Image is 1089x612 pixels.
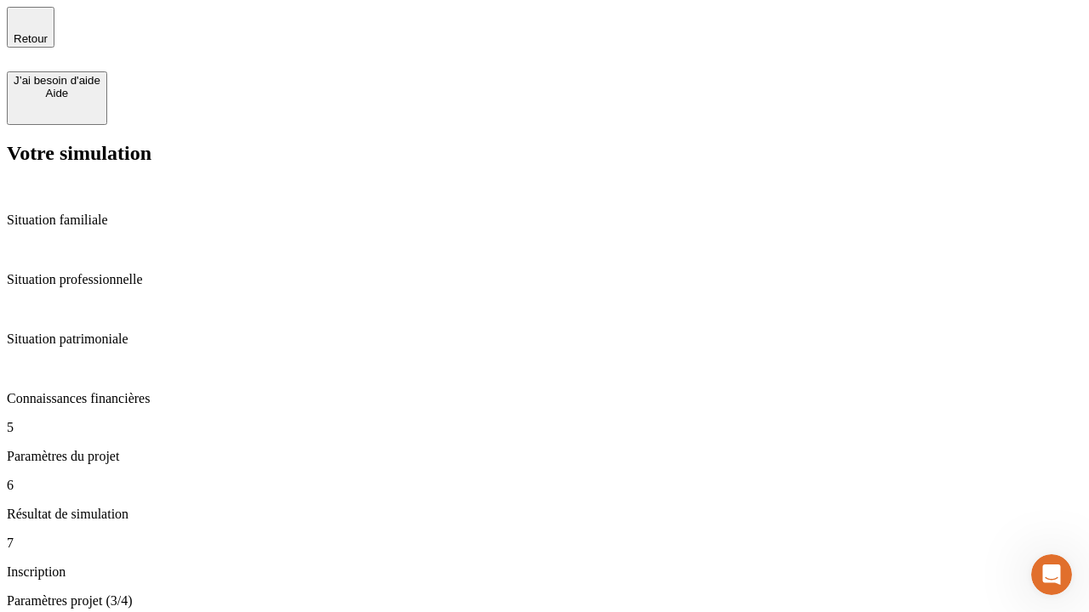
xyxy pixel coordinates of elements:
[7,391,1082,406] p: Connaissances financières
[14,74,100,87] div: J’ai besoin d'aide
[14,32,48,45] span: Retour
[7,272,1082,287] p: Situation professionnelle
[7,593,1082,609] p: Paramètres projet (3/4)
[7,478,1082,493] p: 6
[7,71,107,125] button: J’ai besoin d'aideAide
[7,507,1082,522] p: Résultat de simulation
[14,87,100,99] div: Aide
[7,142,1082,165] h2: Votre simulation
[7,449,1082,464] p: Paramètres du projet
[7,212,1082,228] p: Situation familiale
[7,331,1082,347] p: Situation patrimoniale
[7,7,54,48] button: Retour
[7,564,1082,580] p: Inscription
[1031,554,1072,595] iframe: Intercom live chat
[7,420,1082,435] p: 5
[7,535,1082,551] p: 7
